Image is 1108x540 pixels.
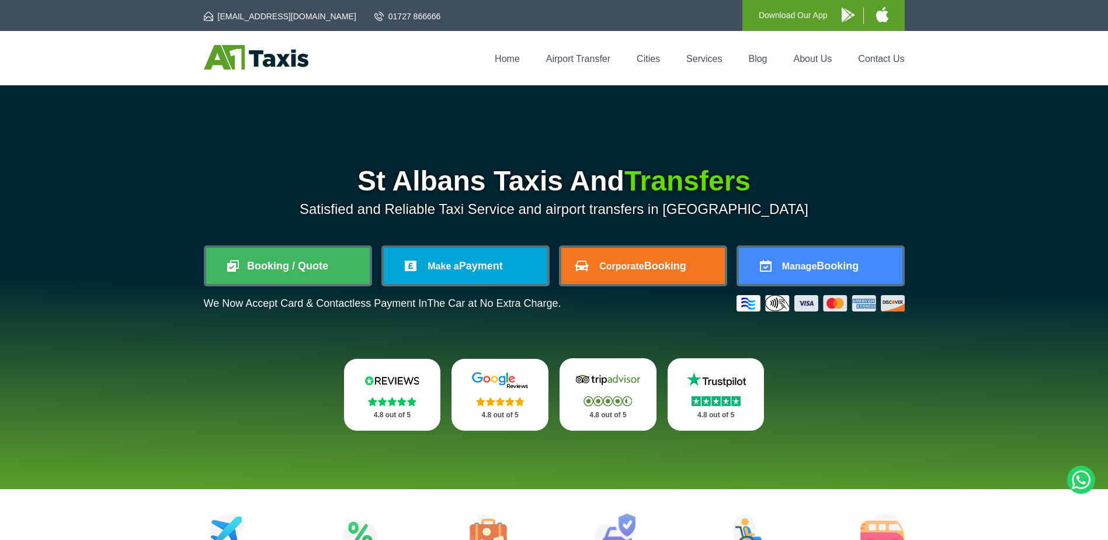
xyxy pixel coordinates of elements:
[599,261,644,271] span: Corporate
[464,408,536,423] p: 4.8 out of 5
[572,408,644,423] p: 4.8 out of 5
[680,408,752,423] p: 4.8 out of 5
[428,261,459,271] span: Make a
[204,167,905,195] h1: St Albans Taxis And
[495,54,520,64] a: Home
[748,54,767,64] a: Blog
[368,397,416,406] img: Stars
[782,261,817,271] span: Manage
[344,359,441,431] a: Reviews.io Stars 4.8 out of 5
[204,45,308,70] img: A1 Taxis St Albans LTD
[206,248,370,284] a: Booking / Quote
[759,8,828,23] p: Download Our App
[737,295,905,311] img: Credit And Debit Cards
[427,297,561,309] span: The Car at No Extra Charge.
[583,396,632,406] img: Stars
[876,7,888,22] img: A1 Taxis iPhone App
[794,54,832,64] a: About Us
[561,248,725,284] a: CorporateBooking
[624,165,751,196] span: Transfers
[465,372,535,389] img: Google
[357,408,428,423] p: 4.8 out of 5
[204,201,905,217] p: Satisfied and Reliable Taxi Service and airport transfers in [GEOGRAPHIC_DATA]
[739,248,902,284] a: ManageBooking
[668,358,765,431] a: Trustpilot Stars 4.8 out of 5
[204,11,356,22] a: [EMAIL_ADDRESS][DOMAIN_NAME]
[681,371,751,389] img: Trustpilot
[692,396,741,406] img: Stars
[357,372,427,389] img: Reviews.io
[384,248,547,284] a: Make aPayment
[842,8,855,22] img: A1 Taxis Android App
[546,54,610,64] a: Airport Transfer
[686,54,722,64] a: Services
[573,371,643,389] img: Tripadvisor
[476,397,525,406] img: Stars
[858,54,904,64] a: Contact Us
[374,11,441,22] a: 01727 866666
[451,359,548,431] a: Google Stars 4.8 out of 5
[560,358,657,431] a: Tripadvisor Stars 4.8 out of 5
[637,54,660,64] a: Cities
[204,297,561,310] p: We Now Accept Card & Contactless Payment In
